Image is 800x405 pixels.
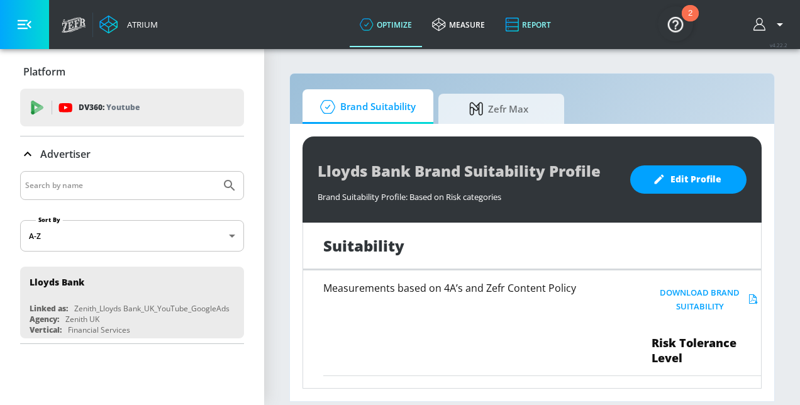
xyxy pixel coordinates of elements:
[20,136,244,172] div: Advertiser
[422,2,495,47] a: measure
[655,172,721,187] span: Edit Profile
[30,276,84,288] div: Lloyds Bank
[20,220,244,252] div: A-Z
[20,54,244,89] div: Platform
[770,42,787,48] span: v 4.22.2
[20,267,244,338] div: Lloyds BankLinked as:Zenith_Lloyds Bank_UK_YouTube_GoogleAdsAgency:Zenith UKVertical:Financial Se...
[68,325,130,335] div: Financial Services
[350,2,422,47] a: optimize
[65,314,99,325] div: Zenith UK
[99,15,158,34] a: Atrium
[688,13,692,30] div: 2
[652,283,761,317] button: Download Brand Suitability
[323,283,615,293] h6: Measurements based on 4A’s and Zefr Content Policy
[318,185,618,203] div: Brand Suitability Profile: Based on Risk categories
[36,216,63,224] label: Sort By
[342,386,633,400] h6: Arms & Ammunition
[495,2,561,47] a: Report
[315,92,416,122] span: Brand Suitability
[25,177,216,194] input: Search by name
[658,6,693,42] button: Open Resource Center, 2 new notifications
[20,89,244,126] div: DV360: Youtube
[451,94,547,124] span: Zefr Max
[20,262,244,343] nav: list of Advertiser
[122,19,158,30] div: Atrium
[40,147,91,161] p: Advertiser
[630,165,747,194] button: Edit Profile
[30,325,62,335] div: Vertical:
[106,101,140,114] p: Youtube
[74,303,230,314] div: Zenith_Lloyds Bank_UK_YouTube_GoogleAds
[20,171,244,343] div: Advertiser
[30,314,59,325] div: Agency:
[23,65,65,79] p: Platform
[652,335,761,365] span: Risk Tolerance Level
[30,303,68,314] div: Linked as:
[323,235,404,256] h1: Suitability
[79,101,140,114] p: DV360:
